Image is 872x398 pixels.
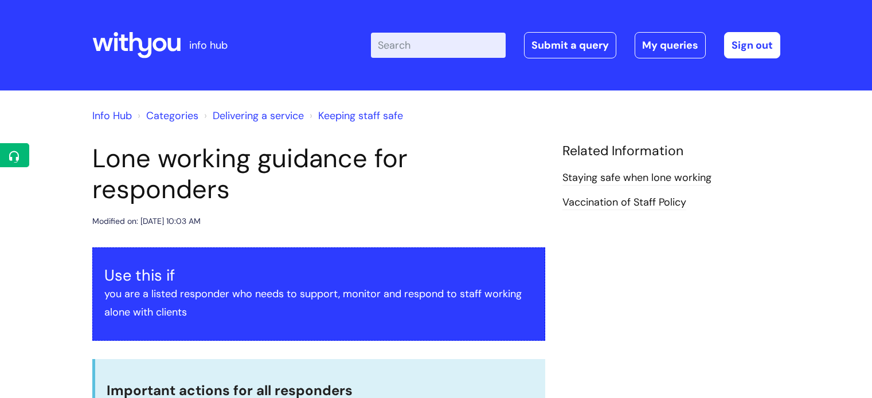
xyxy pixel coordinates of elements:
[562,195,686,210] a: Vaccination of Staff Policy
[92,143,545,205] h1: Lone working guidance for responders
[562,143,780,159] h4: Related Information
[189,36,228,54] p: info hub
[307,107,403,125] li: Keeping staff safe
[562,171,711,186] a: Staying safe when lone working
[724,32,780,58] a: Sign out
[92,109,132,123] a: Info Hub
[135,107,198,125] li: Solution home
[318,109,403,123] a: Keeping staff safe
[524,32,616,58] a: Submit a query
[146,109,198,123] a: Categories
[92,214,201,228] div: Modified on: [DATE] 10:03 AM
[371,33,506,58] input: Search
[371,32,780,58] div: | -
[635,32,706,58] a: My queries
[104,285,533,322] p: you are a listed responder who needs to support, monitor and respond to staff working alone with ...
[213,109,304,123] a: Delivering a service
[104,266,533,285] h3: Use this if
[201,107,304,125] li: Delivering a service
